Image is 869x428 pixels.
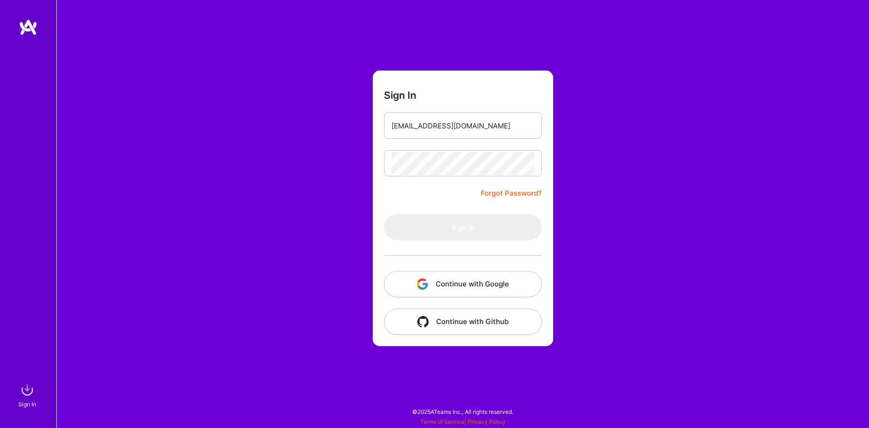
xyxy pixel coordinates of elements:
[384,89,416,101] h3: Sign In
[481,188,542,199] a: Forgot Password?
[391,114,534,138] input: Email...
[19,19,38,36] img: logo
[420,418,506,425] span: |
[420,418,464,425] a: Terms of Service
[417,316,429,327] img: icon
[384,309,542,335] button: Continue with Github
[384,214,542,240] button: Sign In
[18,380,37,399] img: sign in
[468,418,506,425] a: Privacy Policy
[384,271,542,297] button: Continue with Google
[417,278,428,290] img: icon
[56,400,869,423] div: © 2025 ATeams Inc., All rights reserved.
[20,380,37,409] a: sign inSign In
[18,399,36,409] div: Sign In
